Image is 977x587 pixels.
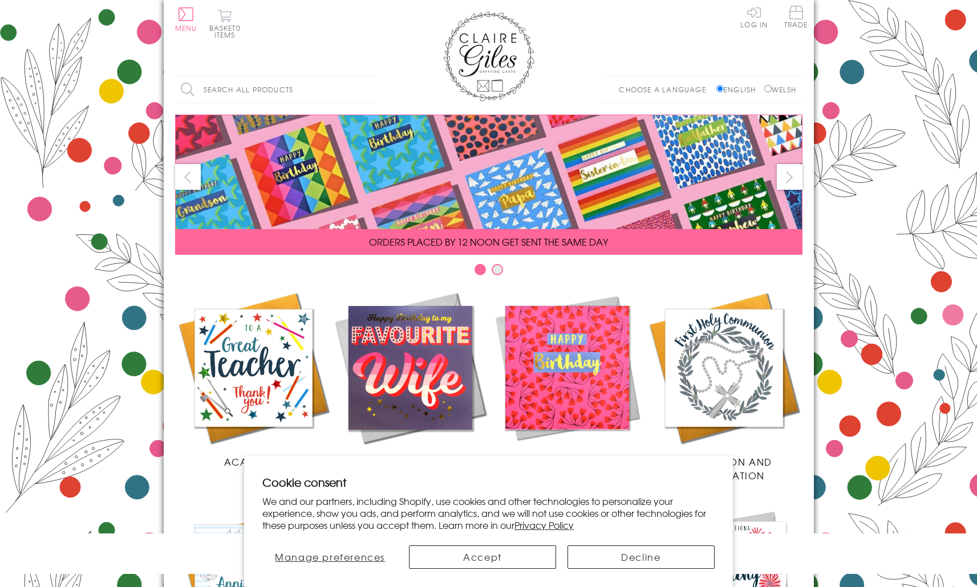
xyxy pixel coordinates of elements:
[175,164,201,190] button: prev
[716,85,724,92] input: English
[567,545,715,569] button: Decline
[175,23,197,33] span: Menu
[784,6,808,28] span: Trade
[175,290,332,468] a: Academic
[209,9,241,38] button: Basket0 items
[784,6,808,30] a: Trade
[175,77,375,103] input: Search all products
[175,7,197,31] button: Menu
[740,6,768,28] a: Log In
[492,264,503,275] button: Carousel Page 2
[175,263,802,281] div: Carousel Pagination
[764,85,772,92] input: Welsh
[262,545,398,569] button: Manage preferences
[716,84,761,95] label: English
[489,290,646,468] a: Birthdays
[224,455,283,468] span: Academic
[514,518,574,532] a: Privacy Policy
[646,290,802,482] a: Communion and Confirmation
[675,455,772,482] span: Communion and Confirmation
[372,455,447,468] span: New Releases
[619,84,714,95] p: Choose a language:
[475,264,486,275] button: Carousel Page 1 (Current Slide)
[443,11,534,101] img: Claire Giles Greetings Cards
[262,495,715,531] p: We and our partners, including Shopify, use cookies and other technologies to personalize your ex...
[275,550,385,564] span: Manage preferences
[369,235,608,248] span: ORDERS PLACED BY 12 NOON GET SENT THE SAME DAY
[262,474,715,490] h2: Cookie consent
[764,84,797,95] label: Welsh
[777,164,802,190] button: next
[409,545,556,569] button: Accept
[540,455,594,468] span: Birthdays
[363,77,375,103] input: Search
[214,23,241,40] span: 0 items
[332,290,489,468] a: New Releases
